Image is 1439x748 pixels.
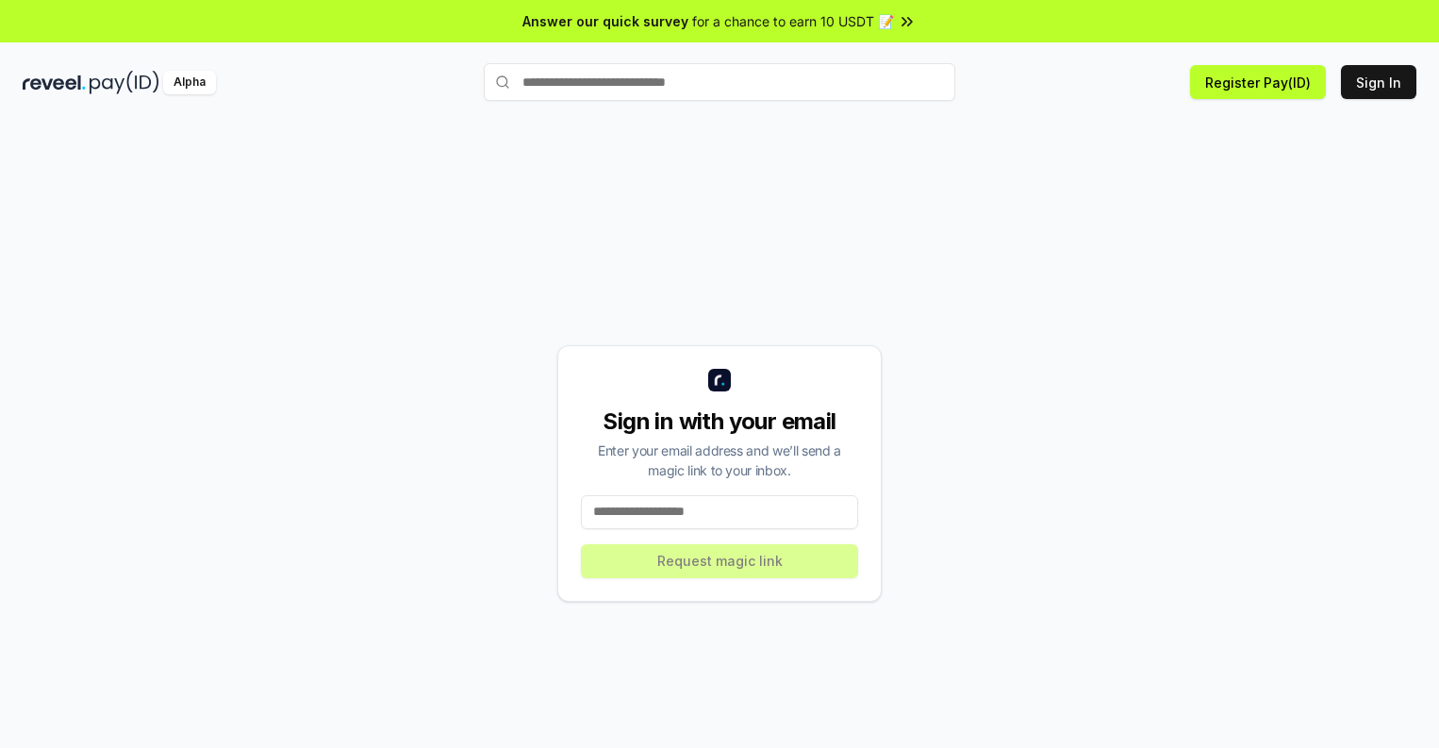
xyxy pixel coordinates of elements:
div: Enter your email address and we’ll send a magic link to your inbox. [581,440,858,480]
img: pay_id [90,71,159,94]
span: Answer our quick survey [522,11,688,31]
img: logo_small [708,369,731,391]
div: Alpha [163,71,216,94]
div: Sign in with your email [581,407,858,437]
span: for a chance to earn 10 USDT 📝 [692,11,894,31]
img: reveel_dark [23,71,86,94]
button: Register Pay(ID) [1190,65,1326,99]
button: Sign In [1341,65,1416,99]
